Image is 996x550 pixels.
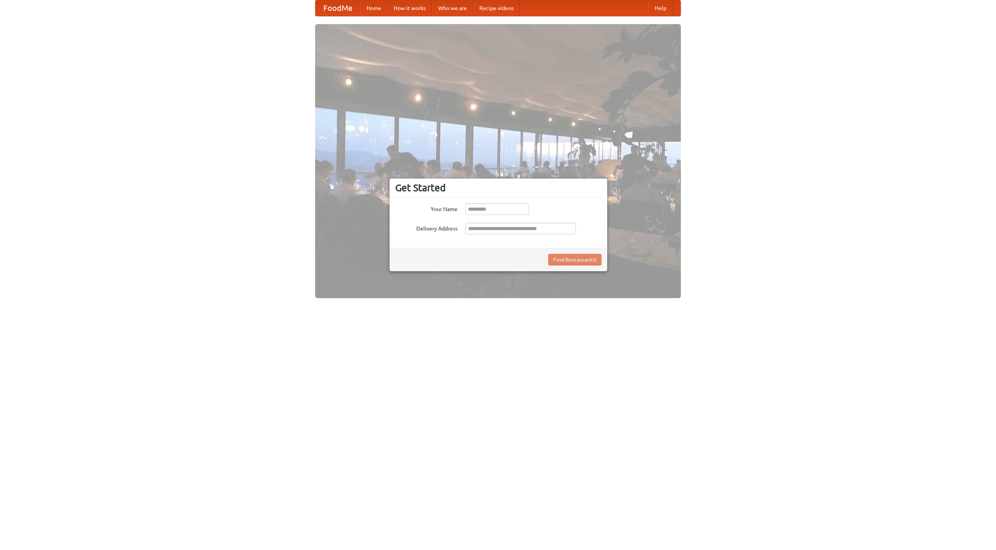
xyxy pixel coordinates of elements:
label: Your Name [395,203,458,213]
a: How it works [388,0,432,16]
a: Recipe videos [473,0,520,16]
a: Who we are [432,0,473,16]
button: Find Restaurants! [548,254,601,265]
a: Help [649,0,673,16]
label: Delivery Address [395,223,458,232]
h3: Get Started [395,182,601,194]
a: FoodMe [316,0,360,16]
a: Home [360,0,388,16]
